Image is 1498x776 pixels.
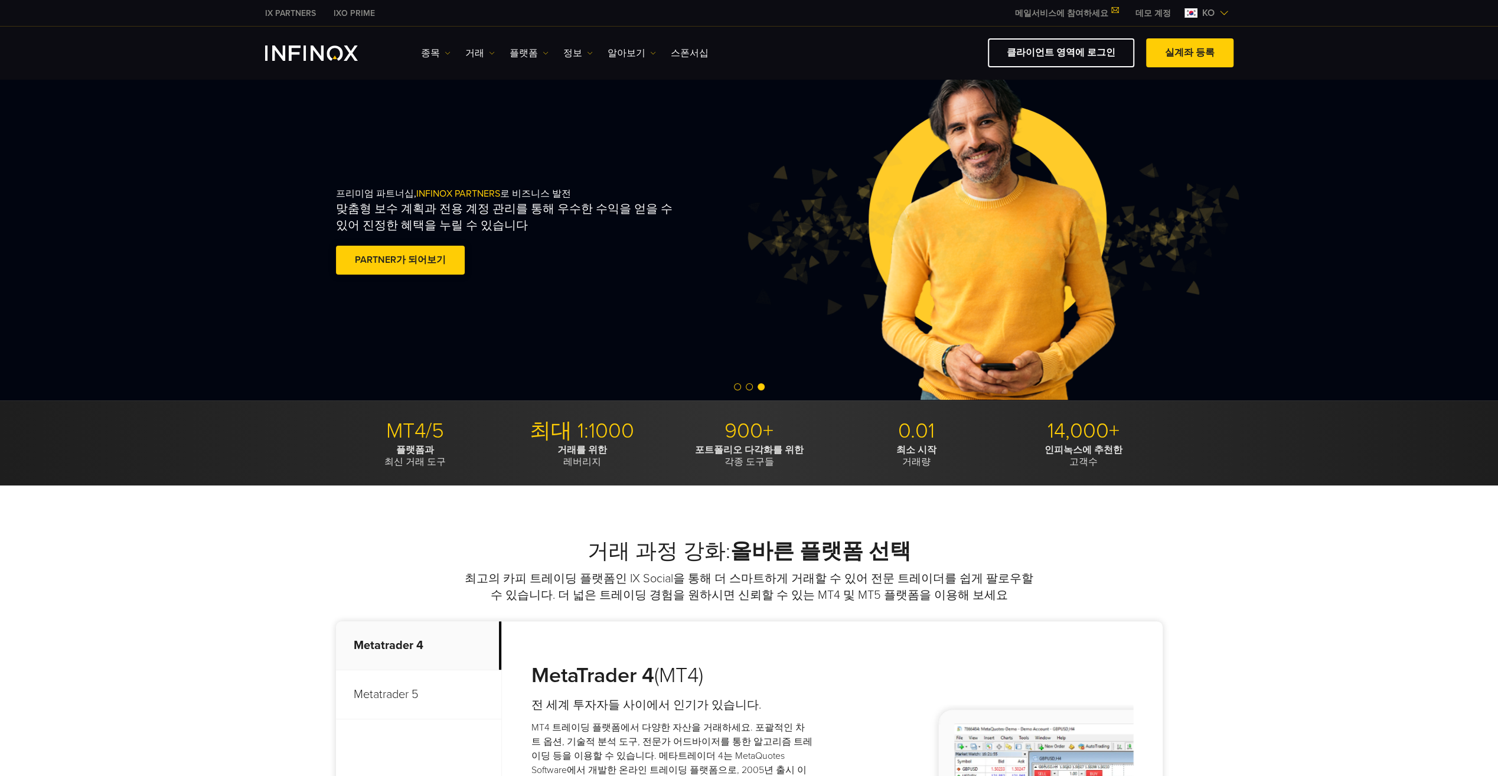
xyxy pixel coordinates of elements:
[988,38,1134,67] a: 클라이언트 영역에 로그인
[421,46,451,60] a: 종목
[837,418,996,444] p: 0.01
[1197,6,1219,20] span: ko
[396,444,434,456] strong: 플랫폼과
[336,444,494,468] p: 최신 거래 도구
[336,621,501,670] p: Metatrader 4
[336,418,494,444] p: MT4/5
[463,570,1036,604] p: 최고의 카피 트레이딩 플랫폼인 IX Social을 통해 더 스마트하게 거래할 수 있어 전문 트레이더를 쉽게 팔로우할 수 있습니다. 더 넓은 트레이딩 경험을 원하시면 신뢰할 수...
[608,46,656,60] a: 알아보기
[746,383,753,390] span: Go to slide 2
[256,7,325,19] a: INFINOX
[265,45,386,61] a: INFINOX Logo
[734,383,741,390] span: Go to slide 1
[670,418,828,444] p: 900+
[695,444,804,456] strong: 포트폴리오 다각화를 위한
[503,444,661,468] p: 레버리지
[671,46,709,60] a: 스폰서십
[563,46,593,60] a: 정보
[416,188,500,200] span: INFINOX PARTNERS
[1127,7,1180,19] a: INFINOX MENU
[670,444,828,468] p: 각종 도구들
[336,670,501,719] p: Metatrader 5
[837,444,996,468] p: 거래량
[1006,8,1127,18] a: 메일서비스에 참여하세요
[465,46,495,60] a: 거래
[1045,444,1122,456] strong: 인피녹스에 추천한
[896,444,936,456] strong: 최소 시작
[336,201,687,234] p: 맞춤형 보수 계획과 전용 계정 관리를 통해 우수한 수익을 얻을 수 있어 진정한 혜택을 누릴 수 있습니다
[510,46,549,60] a: 플랫폼
[336,539,1163,565] h2: 거래 과정 강화:
[1004,418,1163,444] p: 14,000+
[531,663,813,689] h3: (MT4)
[1146,38,1233,67] a: 실계좌 등록
[336,169,774,296] div: 프리미엄 파트너십, 로 비즈니스 발전
[531,663,654,688] strong: MetaTrader 4
[325,7,384,19] a: INFINOX
[531,697,813,713] h4: 전 세계 투자자들 사이에서 인기가 있습니다.
[730,539,911,564] strong: 올바른 플랫폼 선택
[758,383,765,390] span: Go to slide 3
[336,246,465,275] a: PARTNER가 되어보기
[503,418,661,444] p: 최대 1:1000
[557,444,607,456] strong: 거래를 위한
[1004,444,1163,468] p: 고객수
